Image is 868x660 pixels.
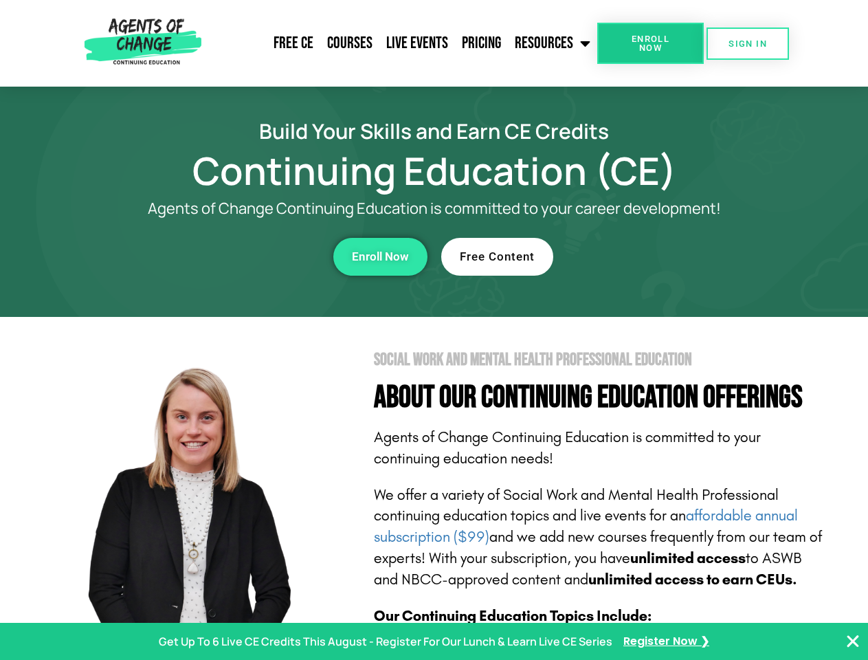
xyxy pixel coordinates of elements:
[630,549,746,567] b: unlimited access
[267,26,320,60] a: Free CE
[374,607,652,625] b: Our Continuing Education Topics Include:
[508,26,597,60] a: Resources
[706,27,789,60] a: SIGN IN
[374,428,761,467] span: Agents of Change Continuing Education is committed to your continuing education needs!
[623,632,709,652] a: Register Now ❯
[374,485,826,591] p: We offer a variety of Social Work and Mental Health Professional continuing education topics and ...
[207,26,597,60] nav: Menu
[333,238,427,276] a: Enroll Now
[374,351,826,368] h2: Social Work and Mental Health Professional Education
[728,39,767,48] span: SIGN IN
[588,571,797,588] b: unlimited access to earn CEUs.
[441,238,553,276] a: Free Content
[159,632,612,652] p: Get Up To 6 Live CE Credits This August - Register For Our Lunch & Learn Live CE Series
[320,26,379,60] a: Courses
[98,200,771,217] p: Agents of Change Continuing Education is committed to your career development!
[352,251,409,263] span: Enroll Now
[379,26,455,60] a: Live Events
[455,26,508,60] a: Pricing
[597,23,704,64] a: Enroll Now
[43,155,826,186] h1: Continuing Education (CE)
[460,251,535,263] span: Free Content
[619,34,682,52] span: Enroll Now
[374,382,826,413] h4: About Our Continuing Education Offerings
[43,121,826,141] h2: Build Your Skills and Earn CE Credits
[845,633,861,650] button: Close Banner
